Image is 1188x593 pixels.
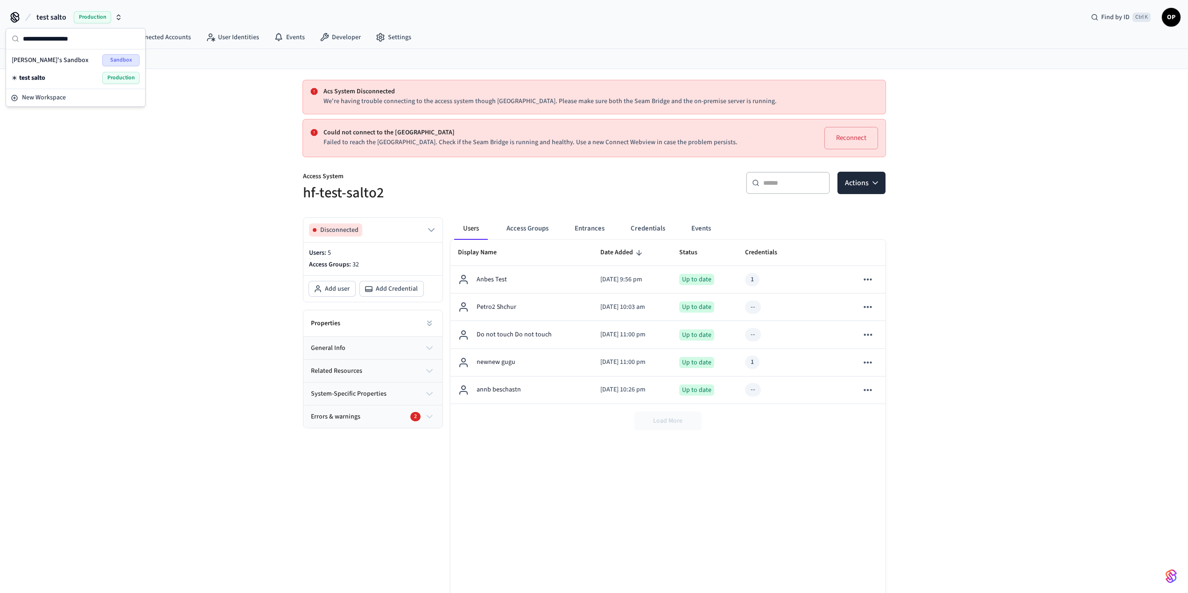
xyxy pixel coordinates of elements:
[312,29,368,46] a: Developer
[19,73,45,83] span: test salto
[499,217,556,240] button: Access Groups
[303,172,589,183] p: Access System
[751,275,754,285] div: 1
[368,29,419,46] a: Settings
[311,389,387,399] span: system-specific properties
[309,260,437,270] p: Access Groups:
[458,245,509,260] span: Display Name
[12,56,89,65] span: [PERSON_NAME]'s Sandbox
[1101,13,1130,22] span: Find by ID
[323,138,806,147] p: Failed to reach the [GEOGRAPHIC_DATA]. Check if the Seam Bridge is running and healthy. Use a new...
[303,383,443,405] button: system-specific properties
[323,87,878,97] p: Acs System Disconnected
[679,357,714,368] div: Up to date
[600,302,664,312] p: [DATE] 10:03 am
[679,329,714,341] div: Up to date
[567,217,612,240] button: Entrances
[328,248,331,258] span: 5
[454,217,488,240] button: Users
[751,330,755,340] div: --
[309,223,437,237] button: Disconnected
[7,90,144,105] button: New Workspace
[311,366,362,376] span: related resources
[36,12,66,23] span: test salto
[1162,8,1181,27] button: OP
[303,183,589,202] h5: hf-test-salto2
[74,11,111,23] span: Production
[477,357,515,367] p: newnew gugu
[684,217,718,240] button: Events
[477,385,521,395] p: annb beschastn
[477,330,552,340] p: Do not touch Do not touch
[22,93,66,103] span: New Workspace
[600,357,664,367] p: [DATE] 11:00 pm
[477,302,516,312] p: Petro2 Shchur
[1083,9,1158,26] div: Find by IDCtrl K
[360,281,423,296] button: Add Credential
[309,281,355,296] button: Add user
[623,217,673,240] button: Credentials
[102,72,140,84] span: Production
[600,245,645,260] span: Date Added
[311,412,360,422] span: Errors & warnings
[837,172,886,194] button: Actions
[114,29,198,46] a: Connected Accounts
[267,29,312,46] a: Events
[450,240,886,404] table: sticky table
[303,360,443,382] button: related resources
[198,29,267,46] a: User Identities
[477,275,507,285] p: Anbes Test
[311,319,340,328] h2: Properties
[303,337,443,359] button: general info
[751,385,755,395] div: --
[325,284,350,293] span: Add user
[751,357,754,367] div: 1
[679,245,710,260] span: Status
[679,384,714,396] div: Up to date
[352,260,359,269] span: 32
[600,275,664,285] p: [DATE] 9:56 pm
[745,245,789,260] span: Credentials
[1166,569,1177,584] img: SeamLogoGradient.69752ec5.svg
[751,302,755,312] div: --
[600,385,664,395] p: [DATE] 10:26 pm
[6,49,145,89] div: Suggestions
[679,301,714,313] div: Up to date
[303,405,443,428] button: Errors & warnings2
[311,343,345,353] span: general info
[323,128,806,138] p: Could not connect to the [GEOGRAPHIC_DATA]
[1132,13,1151,22] span: Ctrl K
[376,284,418,293] span: Add Credential
[323,97,878,106] p: We're having trouble connecting to the access system though [GEOGRAPHIC_DATA]. Please make sure b...
[320,225,359,235] span: Disconnected
[309,248,437,258] p: Users:
[1163,9,1180,26] span: OP
[679,274,714,285] div: Up to date
[410,412,421,421] div: 2
[600,330,664,340] p: [DATE] 11:00 pm
[102,54,140,66] span: Sandbox
[824,127,878,149] button: Reconnect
